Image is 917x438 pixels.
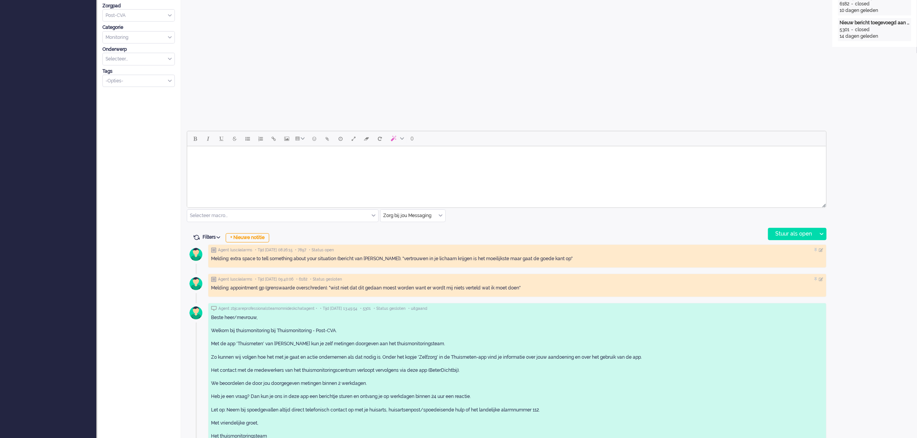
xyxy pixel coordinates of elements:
img: ic_note_grey.svg [211,277,216,282]
span: 0 [411,135,414,142]
button: Bold [189,132,202,145]
span: • 6182 [296,277,307,282]
button: Fullscreen [347,132,360,145]
span: • Status gesloten [374,306,406,311]
span: • Tijd [DATE] 09:40:06 [255,277,293,282]
button: Delay message [334,132,347,145]
span: Agent zbjcareprofessionalsteamomnideskchatagent • [218,306,317,311]
span: • 5301 [360,306,371,311]
span: Agent lusciialarms [218,277,252,282]
button: Clear formatting [360,132,373,145]
img: avatar [186,303,206,323]
span: • Tijd [DATE] 13:49:54 [320,306,357,311]
span: • uitgaand [408,306,427,311]
img: ic_chat_grey.svg [211,306,217,311]
span: • Tijd [DATE] 08:26:15 [255,247,292,253]
button: Strikethrough [228,132,241,145]
iframe: Rich Text Area [187,146,826,201]
button: Bullet list [241,132,254,145]
button: AI [386,132,407,145]
div: closed [855,1,870,7]
span: Agent lusciialarms [218,247,252,253]
img: ic_note_grey.svg [211,247,216,253]
div: 6182 [840,1,849,7]
img: avatar [186,274,206,293]
img: avatar [186,245,206,264]
div: closed [855,27,870,33]
div: Melding: extra space to tell something about your situation (bericht van [PERSON_NAME]). "vertrou... [211,256,823,262]
div: 14 dagen geleden [840,33,910,40]
button: Italic [202,132,215,145]
span: • 7897 [295,247,306,253]
div: Melding: appointment gp (grenswaarde overschreden). "wist niet dat dit gedaan moest worden want e... [211,285,823,291]
div: 5301 [840,27,849,33]
button: Add attachment [321,132,334,145]
div: - [849,27,855,33]
span: • Status open [309,247,334,253]
button: 0 [407,132,417,145]
button: Table [293,132,308,145]
div: Select Tags [102,75,175,87]
div: Nieuw bericht toegevoegd aan gesprek [840,20,910,26]
div: + Nieuwe notitie [226,233,269,242]
div: Stuur als open [768,228,816,240]
div: 10 dagen geleden [840,7,910,14]
span: Filters [203,234,223,240]
div: Categorie [102,24,175,31]
button: Reset content [373,132,386,145]
span: • Status gesloten [310,277,342,282]
button: Emoticons [308,132,321,145]
button: Insert/edit image [280,132,293,145]
button: Insert/edit link [267,132,280,145]
div: Onderwerp [102,46,175,53]
div: Resize [820,201,826,207]
button: Underline [215,132,228,145]
button: Numbered list [254,132,267,145]
div: Zorgpad [102,3,175,9]
div: Tags [102,68,175,75]
div: - [849,1,855,7]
